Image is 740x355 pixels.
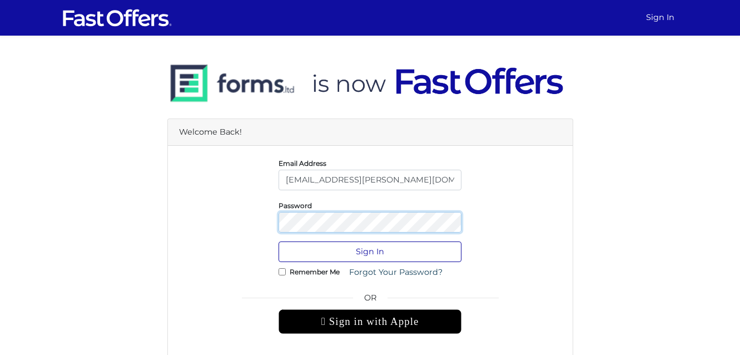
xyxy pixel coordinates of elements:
[279,241,461,262] button: Sign In
[168,119,573,146] div: Welcome Back!
[279,204,312,207] label: Password
[290,270,340,273] label: Remember Me
[342,262,450,283] a: Forgot Your Password?
[642,7,679,28] a: Sign In
[279,292,461,309] span: OR
[279,309,461,334] div: Sign in with Apple
[279,162,326,165] label: Email Address
[279,170,461,190] input: E-Mail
